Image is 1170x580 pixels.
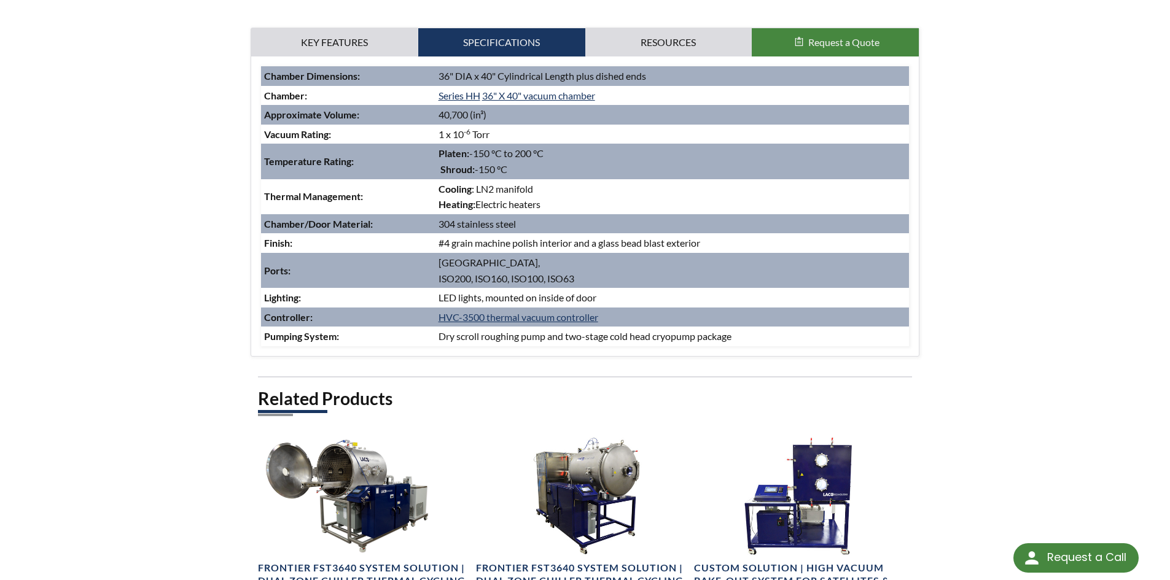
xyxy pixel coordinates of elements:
a: Series HH [439,90,480,101]
strong: Shroud: [440,163,475,175]
strong: Lighting: [264,292,301,303]
div: Request a Call [1047,543,1126,571]
a: 36" X 40" vacuum chamber [482,90,595,101]
strong: Chamber Dimensions: [264,70,360,82]
strong: Chamber/Door Material: [264,218,373,230]
td: 1 x 10 Torr [435,125,910,144]
strong: Approximate Volume [264,109,357,120]
strong: Controller [264,311,310,323]
td: -150 °C to 200 °C -150 °C [435,144,910,179]
a: HVC-3500 thermal vacuum controller [439,311,598,323]
td: 304 stainless steel [435,214,910,234]
span: Request a Quote [808,36,879,48]
td: : [261,327,435,346]
td: [GEOGRAPHIC_DATA], ISO200, ISO160, ISO100, ISO63 [435,253,910,288]
td: : LN2 manifold Electric heaters [435,179,910,214]
h2: Related Products [258,387,913,410]
td: : [261,144,435,179]
strong: Finish: [264,237,292,249]
sup: -6 [464,127,470,136]
strong: Pumping System [264,330,337,342]
strong: Thermal Management: [264,190,363,202]
td: : [261,105,435,125]
img: round button [1022,548,1042,568]
td: 40,700 (in³) [435,105,910,125]
td: Dry scroll roughing pump and two-stage cold head cryopump package [435,327,910,346]
strong: Chamber: [264,90,307,101]
div: Request a Call [1013,543,1139,573]
a: Key Features [251,28,418,56]
strong: Vacuum Rating: [264,128,331,140]
a: Resources [585,28,752,56]
button: Request a Quote [752,28,919,56]
strong: Platen: [439,147,469,159]
strong: Ports: [264,265,291,276]
strong: Heating [439,198,473,210]
td: 36" DIA x 40" Cylindrical Length plus dished ends [435,66,910,86]
a: Specifications [418,28,585,56]
td: #4 grain machine polish interior and a glass bead blast exterior [435,233,910,253]
strong: Temperature Rating [264,155,351,167]
strong: Cooling [439,183,472,195]
strong: : [473,198,475,210]
td: LED lights, mounted on inside of door [435,288,910,307]
td: : [261,307,435,327]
